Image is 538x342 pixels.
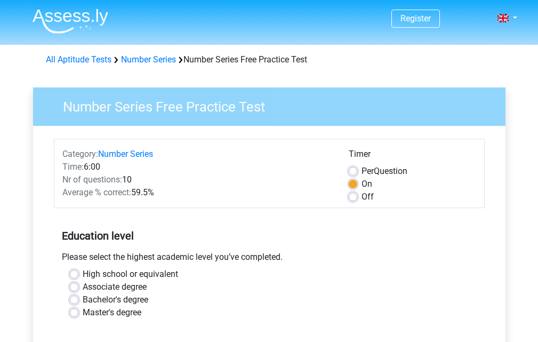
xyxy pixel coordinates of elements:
label: On [362,178,372,190]
div: Number Series Free Practice Test [42,53,497,66]
label: High school or equivalent [83,268,178,281]
div: 10 [54,173,341,186]
span: Category: [62,149,98,159]
div: 6:00 [54,161,341,173]
a: Number Series [121,54,176,65]
span: Nr of questions: [62,174,122,185]
img: Assessly [33,9,108,34]
div: 59.5% [54,186,341,199]
div: Timer [349,148,476,165]
h5: Education level [62,225,477,246]
label: Associate degree [83,281,147,293]
a: Register [400,13,431,23]
label: Bachelor's degree [83,293,148,306]
a: Number Series [98,149,153,159]
span: Per [362,166,374,176]
a: All Aptitude Tests [46,54,111,65]
span: Average % correct: [62,187,131,197]
h3: Number Series Free Practice Test [50,94,497,115]
label: Off [362,190,374,203]
div: Please select the highest academic level you’ve completed. [54,251,485,268]
label: Master's degree [83,306,141,319]
span: Time: [62,162,84,172]
label: Question [362,165,407,178]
